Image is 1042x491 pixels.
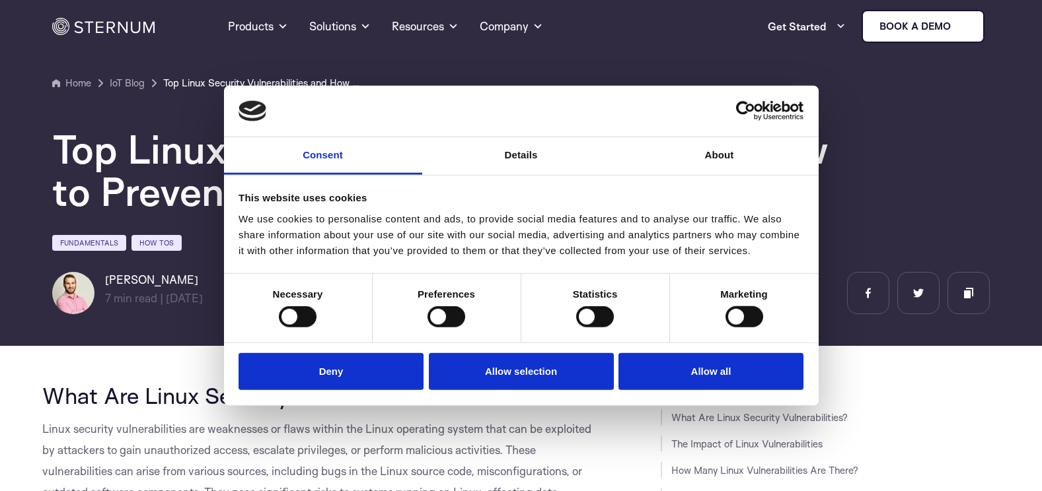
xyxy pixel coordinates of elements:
[166,291,203,305] span: [DATE]
[720,288,768,300] strong: Marketing
[309,3,371,50] a: Solutions
[52,235,126,251] a: Fundamentals
[620,137,819,175] a: About
[671,464,858,476] a: How Many Linux Vulnerabilities Are There?
[239,352,424,390] button: Deny
[671,438,823,450] a: The Impact of Linux Vulnerabilities
[768,13,846,40] a: Get Started
[131,235,182,251] a: How Tos
[52,75,91,91] a: Home
[392,3,459,50] a: Resources
[52,128,845,213] h1: Top Linux Security Vulnerabilities and How to Prevent Them
[105,272,203,288] h6: [PERSON_NAME]
[239,190,803,206] div: This website uses cookies
[163,75,361,91] a: Top Linux Security Vulnerabilities and How to Prevent Them
[480,3,543,50] a: Company
[239,100,266,121] img: logo
[862,10,985,43] a: Book a demo
[688,101,803,121] a: Usercentrics Cookiebot - opens in a new window
[671,411,848,424] a: What Are Linux Security Vulnerabilities?
[52,272,94,314] img: Lian Granot
[661,383,1000,393] h3: JUMP TO SECTION
[105,291,111,305] span: 7
[42,381,447,409] span: What Are Linux Security Vulnerabilities?
[418,288,475,300] strong: Preferences
[422,137,620,175] a: Details
[224,137,422,175] a: Consent
[105,291,163,305] span: min read |
[956,21,967,32] img: sternum iot
[618,352,803,390] button: Allow all
[228,3,288,50] a: Products
[429,352,614,390] button: Allow selection
[110,75,145,91] a: IoT Blog
[273,288,323,300] strong: Necessary
[239,211,803,259] div: We use cookies to personalise content and ads, to provide social media features and to analyse ou...
[573,288,618,300] strong: Statistics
